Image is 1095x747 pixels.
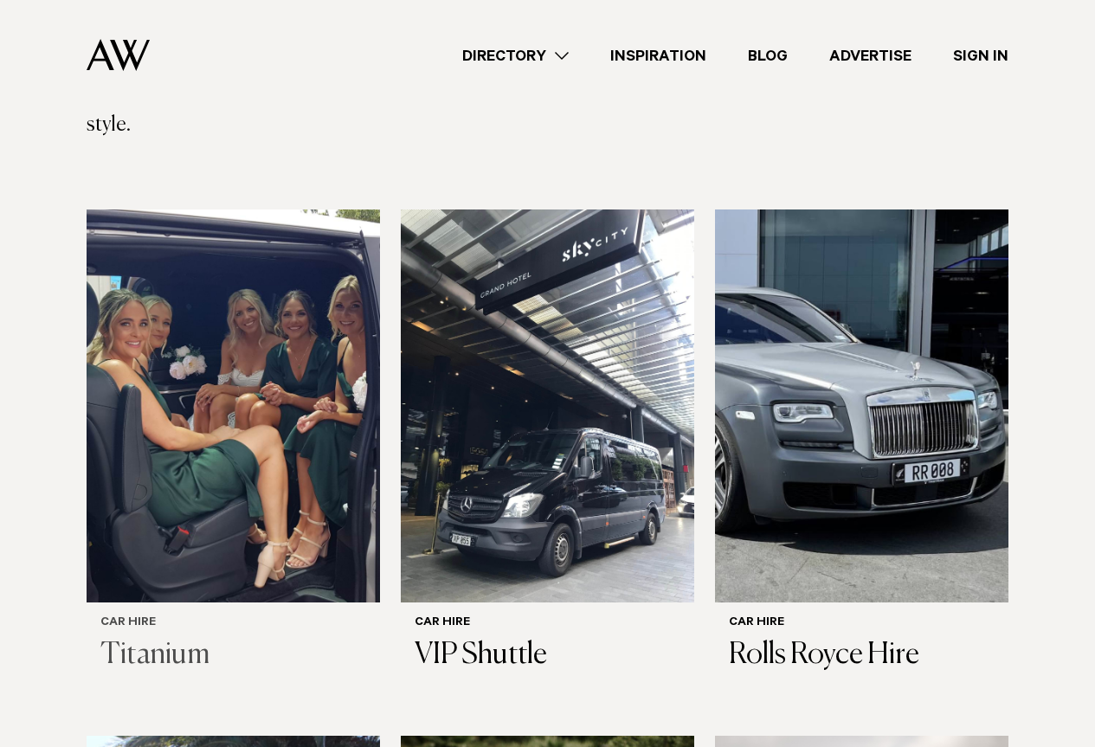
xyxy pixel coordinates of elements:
h3: VIP Shuttle [415,638,680,673]
a: Auckland Weddings Car Hire | VIP Shuttle Car Hire VIP Shuttle [401,209,694,687]
a: Auckland Weddings Car Hire | Rolls Royce Hire Car Hire Rolls Royce Hire [715,209,1008,687]
h3: Titanium [100,638,366,673]
img: Auckland Weddings Car Hire | Rolls Royce Hire [715,209,1008,603]
img: Auckland Weddings Logo [87,39,150,71]
a: Blog [727,44,808,68]
a: Auckland Weddings Car Hire | Titanium Car Hire Titanium [87,209,380,687]
h6: Car Hire [100,616,366,631]
h3: Rolls Royce Hire [729,638,995,673]
a: Directory [441,44,589,68]
img: Auckland Weddings Car Hire | Titanium [87,209,380,603]
h6: Car Hire [729,616,995,631]
img: Auckland Weddings Car Hire | VIP Shuttle [401,209,694,603]
a: Sign In [932,44,1029,68]
h6: Car Hire [415,616,680,631]
a: Advertise [808,44,932,68]
a: Inspiration [589,44,727,68]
